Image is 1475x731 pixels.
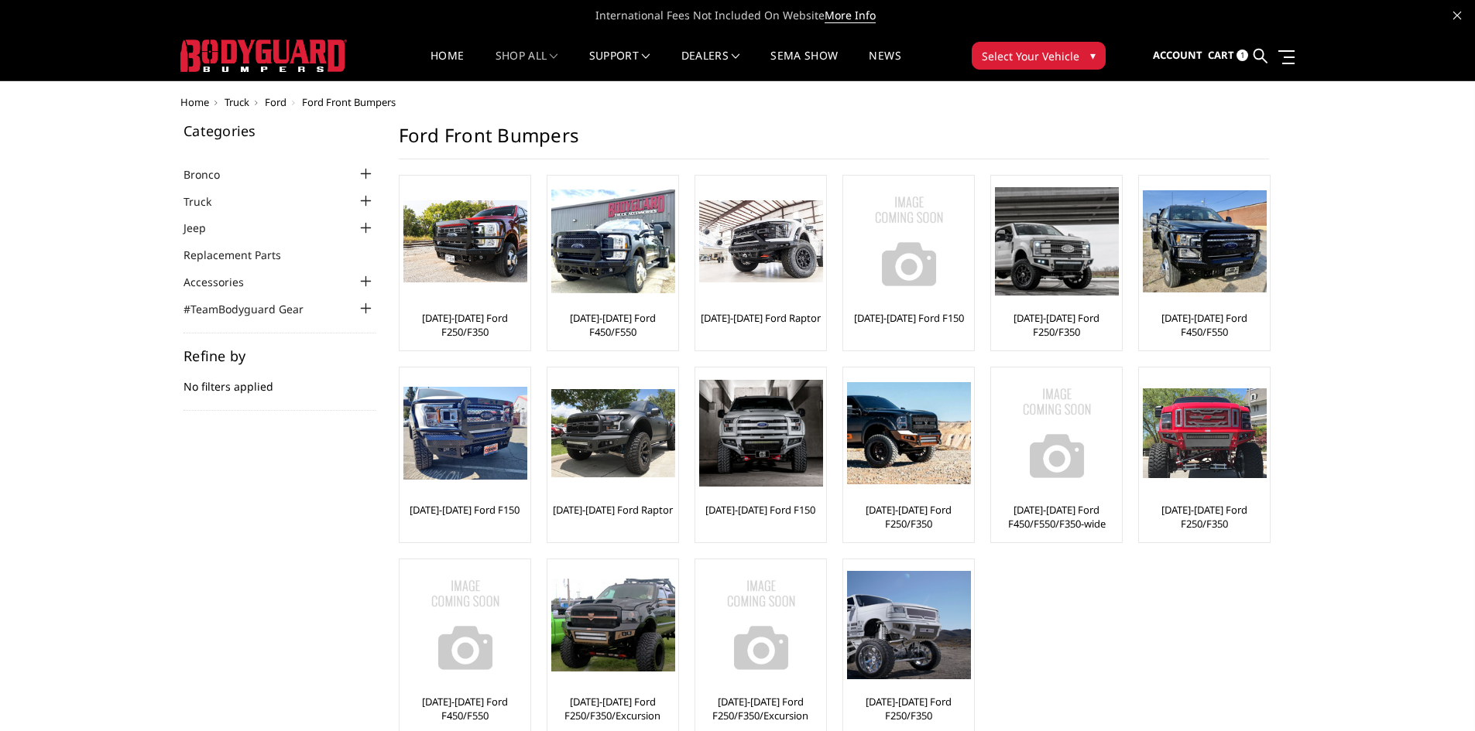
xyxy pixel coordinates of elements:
a: [DATE]-[DATE] Ford F250/F350 [403,311,527,339]
a: [DATE]-[DATE] Ford F250/F350 [847,503,970,531]
a: Home [430,50,464,80]
a: Ford [265,95,286,109]
img: No Image [995,371,1119,495]
a: [DATE]-[DATE] Ford F250/F350 [847,695,970,722]
a: Account [1153,35,1202,77]
h5: Refine by [184,349,376,363]
h5: Categories [184,124,376,138]
span: Ford Front Bumpers [302,95,396,109]
a: [DATE]-[DATE] Ford F450/F550/F350-wide [995,503,1118,531]
a: [DATE]-[DATE] Ford F250/F350 [995,311,1118,339]
div: No filters applied [184,349,376,411]
a: No Image [847,179,970,303]
a: [DATE]-[DATE] Ford F450/F550 [403,695,527,722]
span: Select Your Vehicle [982,48,1079,64]
a: [DATE]-[DATE] Ford F150 [705,503,815,517]
span: 1 [1237,50,1248,61]
a: News [869,50,900,80]
a: Home [180,95,209,109]
img: No Image [403,563,527,687]
img: No Image [699,563,823,687]
a: Support [589,50,650,80]
a: Truck [225,95,249,109]
span: Cart [1208,48,1234,62]
a: Accessories [184,274,263,290]
a: [DATE]-[DATE] Ford F250/F350/Excursion [551,695,674,722]
a: More Info [825,8,876,23]
a: [DATE]-[DATE] Ford F250/F350/Excursion [699,695,822,722]
a: [DATE]-[DATE] Ford Raptor [553,503,673,517]
a: Dealers [681,50,740,80]
button: Select Your Vehicle [972,42,1106,70]
a: [DATE]-[DATE] Ford F250/F350 [1143,503,1266,531]
a: Replacement Parts [184,247,300,263]
a: [DATE]-[DATE] Ford F150 [410,503,520,517]
a: #TeamBodyguard Gear [184,301,323,317]
a: [DATE]-[DATE] Ford F450/F550 [551,311,674,339]
a: [DATE]-[DATE] Ford F150 [854,311,964,325]
a: SEMA Show [770,50,838,80]
a: [DATE]-[DATE] Ford Raptor [701,311,821,325]
span: ▾ [1090,47,1096,63]
a: Truck [184,193,231,210]
a: No Image [699,563,822,687]
a: No Image [403,563,527,687]
a: Bronco [184,166,239,183]
a: Cart 1 [1208,35,1248,77]
a: shop all [496,50,558,80]
span: Account [1153,48,1202,62]
a: [DATE]-[DATE] Ford F450/F550 [1143,311,1266,339]
h1: Ford Front Bumpers [399,124,1269,159]
img: No Image [847,179,971,303]
img: BODYGUARD BUMPERS [180,39,347,72]
a: Jeep [184,220,225,236]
